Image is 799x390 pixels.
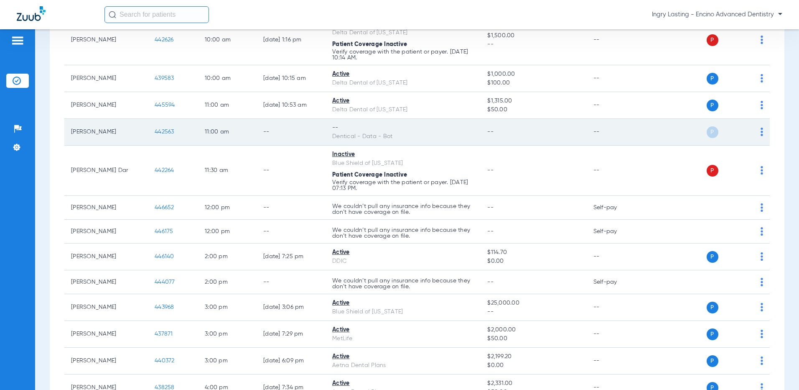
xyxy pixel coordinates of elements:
[487,40,580,49] span: --
[198,321,257,348] td: 3:00 PM
[198,294,257,321] td: 3:00 PM
[155,279,175,285] span: 444077
[257,244,326,270] td: [DATE] 7:25 PM
[707,34,718,46] span: P
[198,92,257,119] td: 11:00 AM
[332,227,474,239] p: We couldn’t pull any insurance info because they don’t have coverage on file.
[587,65,643,92] td: --
[332,79,474,87] div: Delta Dental of [US_STATE]
[587,92,643,119] td: --
[198,119,257,146] td: 11:00 AM
[652,10,782,19] span: Ingry Lasting - Encino Advanced Dentistry
[332,105,474,114] div: Delta Dental of [US_STATE]
[332,308,474,316] div: Blue Shield of [US_STATE]
[587,294,643,321] td: --
[487,279,494,285] span: --
[332,41,407,47] span: Patient Coverage Inactive
[332,248,474,257] div: Active
[155,102,175,108] span: 445594
[332,172,407,178] span: Patient Coverage Inactive
[198,15,257,65] td: 10:00 AM
[198,146,257,196] td: 11:30 AM
[487,248,580,257] span: $114.70
[332,28,474,37] div: Delta Dental of [US_STATE]
[64,15,148,65] td: [PERSON_NAME]
[257,196,326,220] td: --
[64,294,148,321] td: [PERSON_NAME]
[257,119,326,146] td: --
[257,270,326,294] td: --
[198,270,257,294] td: 2:00 PM
[155,37,174,43] span: 442626
[332,278,474,290] p: We couldn’t pull any insurance info because they don’t have coverage on file.
[332,132,474,141] div: Dentical - Data - Bot
[761,166,763,174] img: group-dot-blue.svg
[587,15,643,65] td: --
[64,196,148,220] td: [PERSON_NAME]
[332,257,474,266] div: DDIC
[332,352,474,361] div: Active
[587,270,643,294] td: Self-pay
[64,146,148,196] td: [PERSON_NAME] Dar
[487,205,494,210] span: --
[332,334,474,343] div: MetLife
[761,330,763,338] img: group-dot-blue.svg
[332,180,474,191] p: Verify coverage with the patient or payer. [DATE] 07:13 PM.
[487,326,580,334] span: $2,000.00
[332,379,474,388] div: Active
[155,358,175,364] span: 440372
[761,36,763,44] img: group-dot-blue.svg
[487,334,580,343] span: $50.00
[155,304,174,310] span: 443968
[257,15,326,65] td: [DATE] 1:16 PM
[104,6,209,23] input: Search for patients
[198,220,257,244] td: 12:00 PM
[761,278,763,286] img: group-dot-blue.svg
[487,97,580,105] span: $1,315.00
[332,159,474,168] div: Blue Shield of [US_STATE]
[155,228,173,234] span: 446175
[761,227,763,236] img: group-dot-blue.svg
[487,308,580,316] span: --
[257,220,326,244] td: --
[587,220,643,244] td: Self-pay
[707,100,718,111] span: P
[64,270,148,294] td: [PERSON_NAME]
[64,220,148,244] td: [PERSON_NAME]
[332,299,474,308] div: Active
[257,294,326,321] td: [DATE] 3:06 PM
[257,65,326,92] td: [DATE] 10:15 AM
[17,6,46,21] img: Zuub Logo
[155,205,174,210] span: 446652
[155,75,174,81] span: 439583
[332,70,474,79] div: Active
[64,244,148,270] td: [PERSON_NAME]
[487,167,494,173] span: --
[332,361,474,370] div: Aetna Dental Plans
[587,244,643,270] td: --
[487,105,580,114] span: $50.00
[332,123,474,132] div: --
[707,73,718,85] span: P
[487,257,580,266] span: $0.00
[761,128,763,136] img: group-dot-blue.svg
[761,74,763,82] img: group-dot-blue.svg
[487,31,580,40] span: $1,500.00
[707,251,718,263] span: P
[155,129,174,135] span: 442563
[155,167,174,173] span: 442264
[198,65,257,92] td: 10:00 AM
[587,321,643,348] td: --
[487,129,494,135] span: --
[761,252,763,261] img: group-dot-blue.svg
[64,119,148,146] td: [PERSON_NAME]
[64,348,148,375] td: [PERSON_NAME]
[757,350,799,390] iframe: Chat Widget
[257,348,326,375] td: [DATE] 6:09 PM
[332,49,474,61] p: Verify coverage with the patient or payer. [DATE] 10:14 AM.
[487,228,494,234] span: --
[257,92,326,119] td: [DATE] 10:53 AM
[487,361,580,370] span: $0.00
[587,196,643,220] td: Self-pay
